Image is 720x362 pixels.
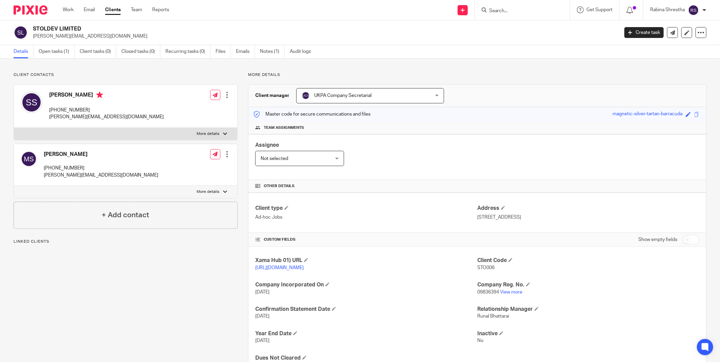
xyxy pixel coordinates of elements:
[49,107,164,114] p: [PHONE_NUMBER]
[105,6,121,13] a: Clients
[121,45,160,58] a: Closed tasks (0)
[477,214,699,221] p: [STREET_ADDRESS]
[49,114,164,120] p: [PERSON_NAME][EMAIL_ADDRESS][DOMAIN_NAME]
[255,92,289,99] h3: Client manager
[255,330,477,337] h4: Year End Date
[84,6,95,13] a: Email
[14,72,238,78] p: Client contacts
[255,355,477,362] h4: Dues Not Cleared
[197,189,220,195] p: More details
[638,236,677,243] label: Show empty fields
[477,306,699,313] h4: Relationship Manager
[650,6,685,13] p: Rabina Shrestha
[255,290,269,295] span: [DATE]
[254,111,371,118] p: Master code for secure communications and files
[236,45,255,58] a: Emails
[255,265,304,270] a: [URL][DOMAIN_NAME]
[102,210,149,220] h4: + Add contact
[255,237,477,242] h4: CUSTOM FIELDS
[477,338,483,343] span: No
[80,45,116,58] a: Client tasks (0)
[44,172,158,179] p: [PERSON_NAME][EMAIL_ADDRESS][DOMAIN_NAME]
[255,214,477,221] p: Ad-hoc Jobs
[314,93,372,98] span: UKPA Company Secretarial
[255,314,269,319] span: [DATE]
[21,92,42,113] img: svg%3E
[255,306,477,313] h4: Confirmation Statement Date
[290,45,316,58] a: Audit logs
[302,92,310,100] img: svg%3E
[488,8,549,14] input: Search
[624,27,664,38] a: Create task
[96,92,103,98] i: Primary
[477,314,509,319] span: Runal Bhattarai
[248,72,706,78] p: More details
[477,205,699,212] h4: Address
[14,25,28,40] img: svg%3E
[255,142,279,148] span: Assignee
[14,5,47,15] img: Pixie
[688,5,699,16] img: svg%3E
[586,7,613,12] span: Get Support
[33,25,498,33] h2: STOLDEV LIMITED
[477,265,495,270] span: STO006
[260,45,285,58] a: Notes (1)
[21,151,37,167] img: svg%3E
[44,165,158,172] p: [PHONE_NUMBER]
[255,257,477,264] h4: Xama Hub 01) URL
[613,110,682,118] div: magnetic-silver-tartan-barracuda
[264,183,295,189] span: Other details
[477,330,699,337] h4: Inactive
[477,290,499,295] span: 09836394
[14,239,238,244] p: Linked clients
[477,257,699,264] h4: Client Code
[197,131,220,137] p: More details
[477,281,699,288] h4: Company Reg. No.
[33,33,614,40] p: [PERSON_NAME][EMAIL_ADDRESS][DOMAIN_NAME]
[131,6,142,13] a: Team
[255,205,477,212] h4: Client type
[255,281,477,288] h4: Company Incorporated On
[14,45,34,58] a: Details
[216,45,231,58] a: Files
[152,6,169,13] a: Reports
[264,125,304,130] span: Team assignments
[63,6,74,13] a: Work
[49,92,164,100] h4: [PERSON_NAME]
[500,290,522,295] a: View more
[44,151,158,158] h4: [PERSON_NAME]
[255,338,269,343] span: [DATE]
[165,45,211,58] a: Recurring tasks (0)
[39,45,75,58] a: Open tasks (1)
[261,156,288,161] span: Not selected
